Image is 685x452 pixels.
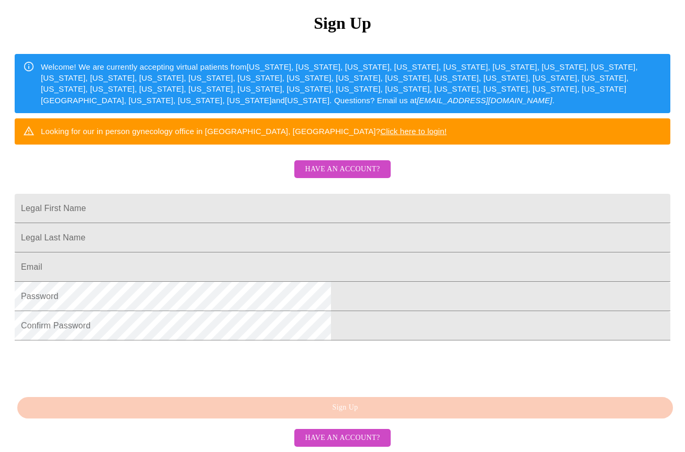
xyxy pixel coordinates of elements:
h3: Sign Up [15,14,670,33]
button: Have an account? [294,429,390,447]
iframe: reCAPTCHA [15,346,174,387]
span: Have an account? [305,432,380,445]
div: Welcome! We are currently accepting virtual patients from [US_STATE], [US_STATE], [US_STATE], [US... [41,57,662,111]
div: Looking for our in person gynecology office in [GEOGRAPHIC_DATA], [GEOGRAPHIC_DATA]? [41,122,447,141]
a: Have an account? [292,433,393,442]
a: Click here to login! [380,127,447,136]
em: [EMAIL_ADDRESS][DOMAIN_NAME] [417,96,553,105]
a: Have an account? [292,172,393,181]
span: Have an account? [305,163,380,176]
button: Have an account? [294,160,390,179]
